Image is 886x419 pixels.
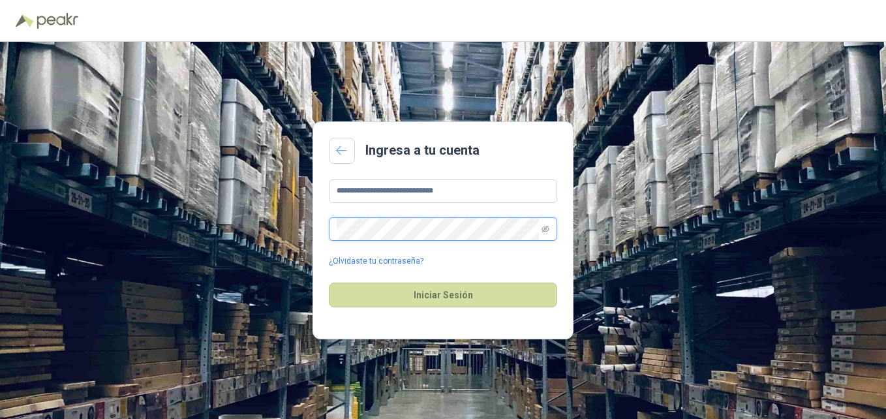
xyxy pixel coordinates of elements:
[542,225,549,233] span: eye-invisible
[37,13,78,29] img: Peakr
[329,255,423,268] a: ¿Olvidaste tu contraseña?
[16,14,34,27] img: Logo
[365,140,480,161] h2: Ingresa a tu cuenta
[329,283,557,307] button: Iniciar Sesión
